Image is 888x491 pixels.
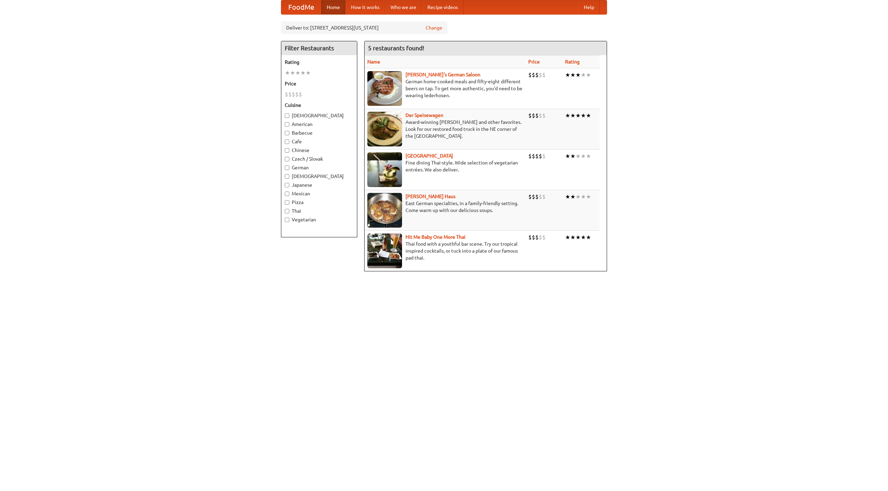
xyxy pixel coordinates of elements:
input: Pizza [285,200,289,205]
a: Rating [565,59,580,65]
p: German home-cooked meals and fifty-eight different beers on tap. To get more authentic, you'd nee... [367,78,523,99]
input: Thai [285,209,289,213]
a: [PERSON_NAME] Haus [405,194,455,199]
li: $ [539,112,542,119]
li: $ [532,112,535,119]
li: ★ [581,152,586,160]
img: esthers.jpg [367,71,402,106]
input: German [285,166,289,170]
a: FoodMe [281,0,321,14]
li: $ [535,152,539,160]
ng-pluralize: 5 restaurants found! [368,45,424,51]
input: Chinese [285,148,289,153]
input: Cafe [285,139,289,144]
h5: Rating [285,59,353,66]
a: Hit Me Baby One More Thai [405,234,466,240]
label: German [285,164,353,171]
label: Mexican [285,190,353,197]
li: $ [295,91,299,98]
label: Cafe [285,138,353,145]
li: $ [288,91,292,98]
input: Barbecue [285,131,289,135]
a: Recipe videos [422,0,463,14]
li: $ [528,234,532,241]
label: Japanese [285,181,353,188]
input: [DEMOGRAPHIC_DATA] [285,113,289,118]
label: [DEMOGRAPHIC_DATA] [285,112,353,119]
li: ★ [586,152,591,160]
p: Award-winning [PERSON_NAME] and other favorites. Look for our restored food truck in the NE corne... [367,119,523,139]
li: ★ [565,71,570,79]
a: Der Speisewagen [405,112,443,118]
li: $ [539,234,542,241]
li: $ [539,193,542,201]
li: ★ [570,152,575,160]
li: $ [535,112,539,119]
li: ★ [575,71,581,79]
li: $ [539,71,542,79]
li: $ [292,91,295,98]
li: $ [528,193,532,201]
label: Chinese [285,147,353,154]
label: Vegetarian [285,216,353,223]
li: ★ [586,112,591,119]
li: ★ [570,71,575,79]
li: ★ [565,193,570,201]
h5: Cuisine [285,102,353,109]
img: speisewagen.jpg [367,112,402,146]
li: ★ [581,71,586,79]
a: Who we are [385,0,422,14]
li: ★ [575,193,581,201]
img: satay.jpg [367,152,402,187]
li: ★ [575,234,581,241]
a: Change [426,24,442,31]
li: $ [299,91,302,98]
label: Pizza [285,199,353,206]
li: $ [542,234,546,241]
input: American [285,122,289,127]
p: East German specialties, in a family-friendly setting. Come warm up with our delicious soups. [367,200,523,214]
li: ★ [586,71,591,79]
a: [PERSON_NAME]'s German Saloon [405,72,480,77]
li: ★ [570,234,575,241]
a: Price [528,59,540,65]
li: $ [535,71,539,79]
li: ★ [586,234,591,241]
li: ★ [581,193,586,201]
li: $ [528,71,532,79]
li: ★ [586,193,591,201]
li: ★ [565,234,570,241]
label: [DEMOGRAPHIC_DATA] [285,173,353,180]
li: $ [535,193,539,201]
input: Vegetarian [285,218,289,222]
label: Thai [285,208,353,214]
li: ★ [581,234,586,241]
img: babythai.jpg [367,234,402,268]
a: Help [578,0,600,14]
a: [GEOGRAPHIC_DATA] [405,153,453,159]
li: ★ [575,112,581,119]
label: American [285,121,353,128]
li: $ [528,112,532,119]
li: ★ [295,69,300,77]
a: Home [321,0,345,14]
li: ★ [570,112,575,119]
li: $ [532,193,535,201]
li: ★ [565,112,570,119]
p: Thai food with a youthful bar scene. Try our tropical inspired cocktails, or tuck into a plate of... [367,240,523,261]
li: $ [532,234,535,241]
li: ★ [575,152,581,160]
p: Fine dining Thai-style. Wide selection of vegetarian entrées. We also deliver. [367,159,523,173]
li: $ [542,193,546,201]
input: Japanese [285,183,289,187]
li: $ [528,152,532,160]
a: How it works [345,0,385,14]
input: Mexican [285,192,289,196]
li: ★ [581,112,586,119]
li: ★ [565,152,570,160]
